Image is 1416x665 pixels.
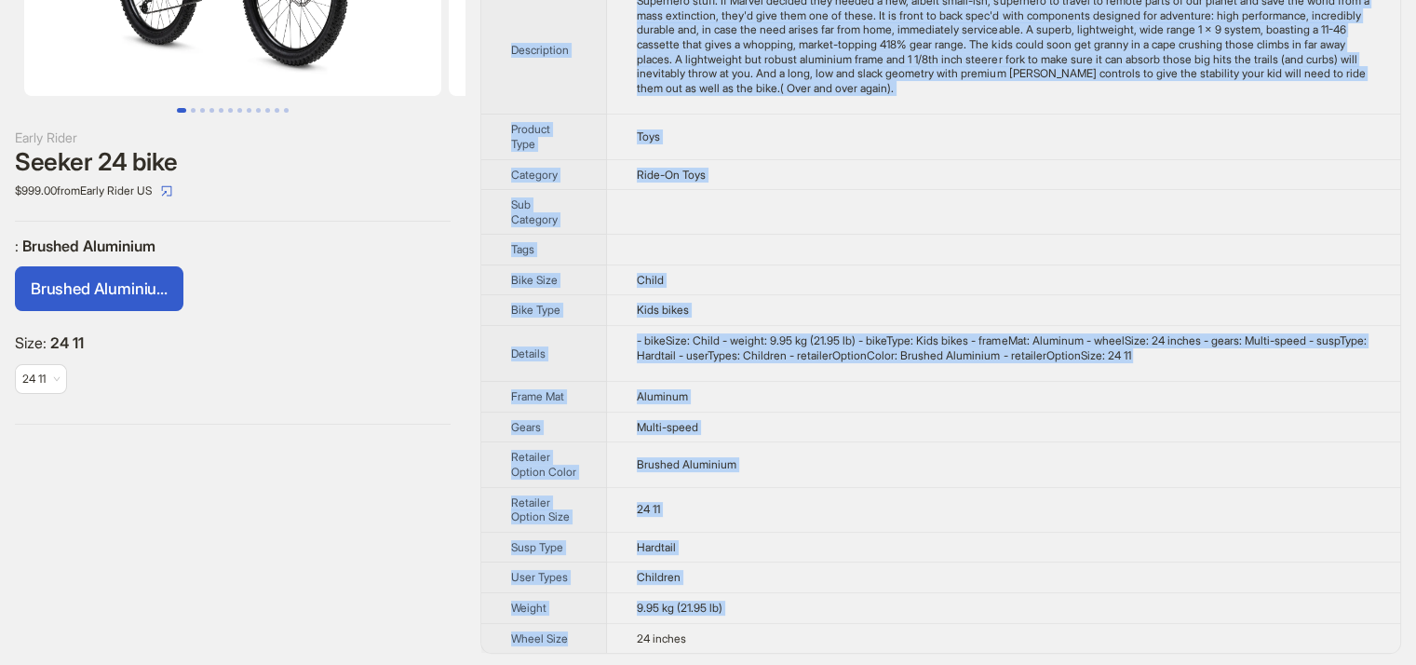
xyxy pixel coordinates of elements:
[637,457,736,471] span: Brushed Aluminium
[637,540,676,554] span: Hardtail
[50,333,84,352] span: 24 11
[511,495,570,524] span: Retailer Option Size
[511,389,564,403] span: Frame Mat
[15,128,451,148] div: Early Rider
[511,450,576,479] span: Retailer Option Color
[191,108,196,113] button: Go to slide 2
[511,168,558,182] span: Category
[284,108,289,113] button: Go to slide 12
[511,197,558,226] span: Sub Category
[637,631,686,645] span: 24 inches
[637,570,681,584] span: Children
[511,346,546,360] span: Details
[511,122,550,151] span: Product Type
[637,303,689,317] span: Kids bikes
[256,108,261,113] button: Go to slide 9
[511,420,541,434] span: Gears
[247,108,251,113] button: Go to slide 8
[161,185,172,197] span: select
[637,389,688,403] span: Aluminum
[637,168,706,182] span: Ride-On Toys
[511,303,560,317] span: Bike Type
[637,333,1370,362] div: - bikeSize: Child - weight: 9.95 kg (21.95 lb) - bikeType: Kids bikes - frameMat: Aluminum - whee...
[31,279,168,298] span: Brushed Aluminiu...
[511,242,534,256] span: Tags
[228,108,233,113] button: Go to slide 6
[637,129,660,143] span: Toys
[15,176,451,206] div: $999.00 from Early Rider US
[22,372,46,386] span: 24 11
[511,273,558,287] span: Bike Size
[15,237,22,255] span: :
[511,631,568,645] span: Wheel Size
[275,108,279,113] button: Go to slide 11
[15,333,50,352] span: Size :
[15,266,183,311] label: available
[219,108,223,113] button: Go to slide 5
[15,148,451,176] div: Seeker 24 bike
[511,601,546,615] span: Weight
[200,108,205,113] button: Go to slide 3
[637,601,722,615] span: 9.95 kg (21.95 lb)
[177,108,186,113] button: Go to slide 1
[511,540,563,554] span: Susp Type
[265,108,270,113] button: Go to slide 10
[511,43,569,57] span: Description
[22,237,155,255] span: Brushed Aluminium
[209,108,214,113] button: Go to slide 4
[22,365,60,393] span: available
[637,273,664,287] span: Child
[637,420,698,434] span: Multi-speed
[637,502,660,516] span: 24 11
[511,570,568,584] span: User Types
[237,108,242,113] button: Go to slide 7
